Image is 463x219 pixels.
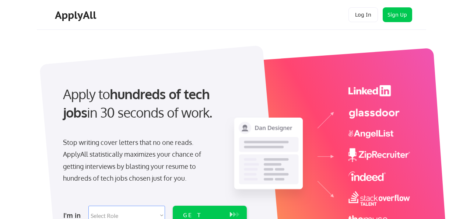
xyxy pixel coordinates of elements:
div: Apply to in 30 seconds of work. [63,85,244,122]
button: Log In [348,7,378,22]
button: Sign Up [383,7,412,22]
div: Stop writing cover letters that no one reads. ApplyAll statistically maximizes your chance of get... [63,136,214,184]
div: ApplyAll [55,9,98,21]
strong: hundreds of tech jobs [63,86,213,121]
